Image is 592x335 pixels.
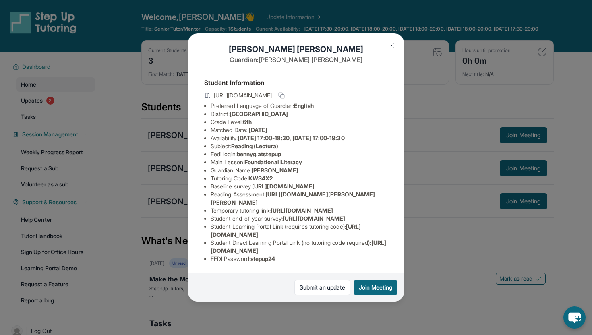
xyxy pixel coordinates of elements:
li: Baseline survey : [211,182,388,190]
span: bennyg.atstepup [237,151,281,157]
h1: [PERSON_NAME] [PERSON_NAME] [204,43,388,55]
li: Guardian Name : [211,166,388,174]
button: Join Meeting [354,280,397,295]
button: chat-button [563,306,586,329]
li: Preferred Language of Guardian: [211,102,388,110]
span: [PERSON_NAME] [251,167,298,174]
span: Reading (Lectura) [231,143,278,149]
span: [URL][DOMAIN_NAME][PERSON_NAME][PERSON_NAME] [211,191,375,206]
li: Subject : [211,142,388,150]
li: District: [211,110,388,118]
img: Close Icon [389,42,395,49]
span: 6th [243,118,252,125]
span: [URL][DOMAIN_NAME] [283,215,345,222]
li: Matched Date: [211,126,388,134]
li: Tutoring Code : [211,174,388,182]
li: EEDI Password : [211,255,388,263]
li: Student Learning Portal Link (requires tutoring code) : [211,223,388,239]
span: KWS4X2 [248,175,273,182]
p: Guardian: [PERSON_NAME] [PERSON_NAME] [204,55,388,64]
li: Main Lesson : [211,158,388,166]
span: [DATE] 17:00-18:30, [DATE] 17:00-19:30 [238,134,345,141]
span: [URL][DOMAIN_NAME] [271,207,333,214]
li: Grade Level: [211,118,388,126]
li: Student Direct Learning Portal Link (no tutoring code required) : [211,239,388,255]
span: English [294,102,314,109]
a: Submit an update [294,280,350,295]
li: Temporary tutoring link : [211,207,388,215]
button: Copy link [277,91,286,100]
span: Foundational Literacy [244,159,302,165]
span: [GEOGRAPHIC_DATA] [230,110,288,117]
span: [URL][DOMAIN_NAME] [252,183,315,190]
span: [URL][DOMAIN_NAME] [214,91,272,99]
li: Student end-of-year survey : [211,215,388,223]
h4: Student Information [204,78,388,87]
li: Reading Assessment : [211,190,388,207]
span: stepup24 [250,255,275,262]
span: [DATE] [249,126,267,133]
li: Eedi login : [211,150,388,158]
li: Availability: [211,134,388,142]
